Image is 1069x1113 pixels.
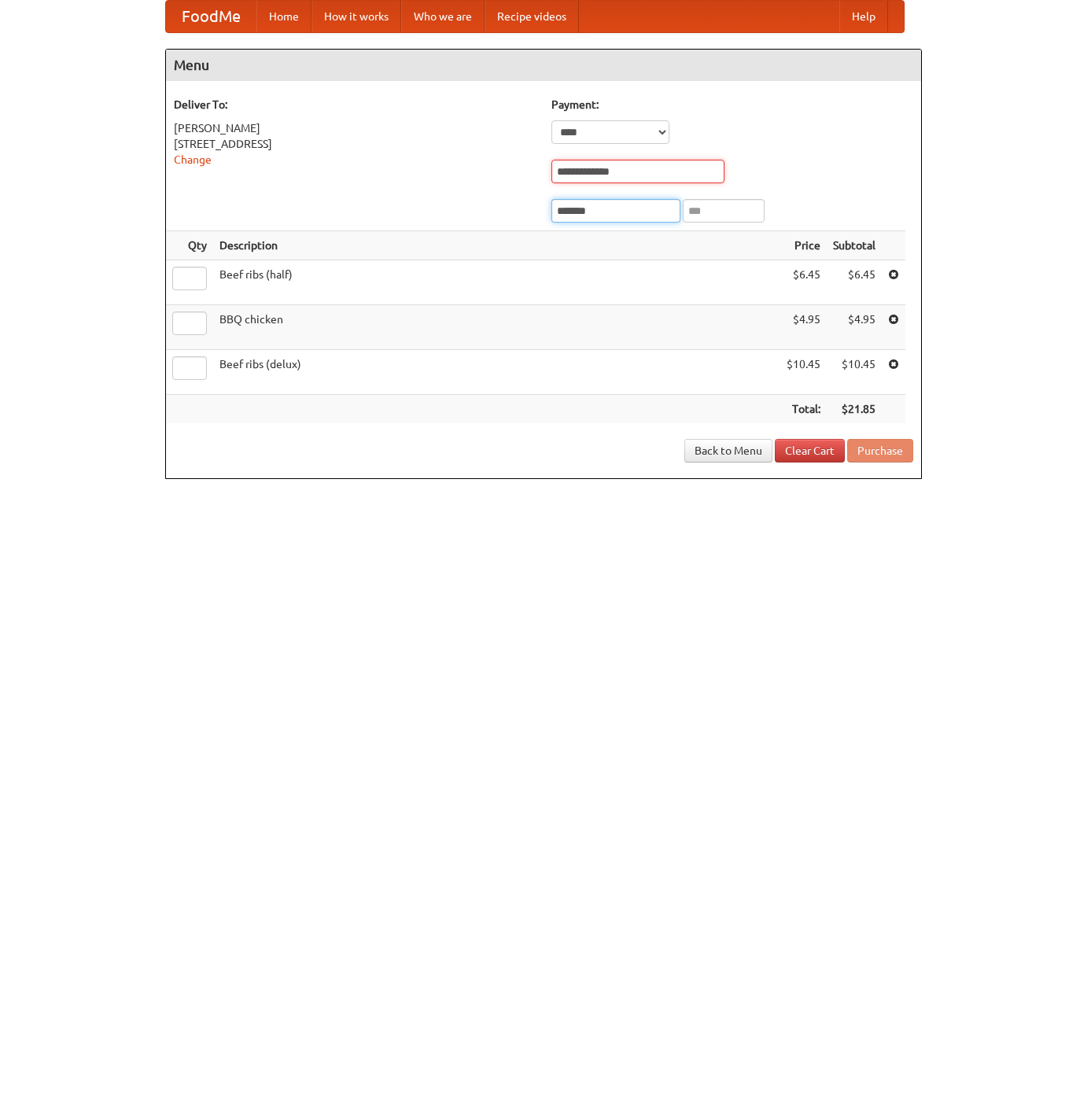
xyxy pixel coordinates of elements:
[174,136,536,152] div: [STREET_ADDRESS]
[401,1,485,32] a: Who we are
[213,305,780,350] td: BBQ chicken
[256,1,311,32] a: Home
[775,439,845,463] a: Clear Cart
[213,350,780,395] td: Beef ribs (delux)
[166,1,256,32] a: FoodMe
[780,305,827,350] td: $4.95
[551,97,913,112] h5: Payment:
[213,260,780,305] td: Beef ribs (half)
[166,231,213,260] th: Qty
[485,1,579,32] a: Recipe videos
[780,395,827,424] th: Total:
[847,439,913,463] button: Purchase
[174,97,536,112] h5: Deliver To:
[684,439,772,463] a: Back to Menu
[311,1,401,32] a: How it works
[780,260,827,305] td: $6.45
[827,350,882,395] td: $10.45
[166,50,921,81] h4: Menu
[213,231,780,260] th: Description
[839,1,888,32] a: Help
[827,305,882,350] td: $4.95
[827,231,882,260] th: Subtotal
[827,395,882,424] th: $21.85
[780,350,827,395] td: $10.45
[174,153,212,166] a: Change
[827,260,882,305] td: $6.45
[174,120,536,136] div: [PERSON_NAME]
[780,231,827,260] th: Price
